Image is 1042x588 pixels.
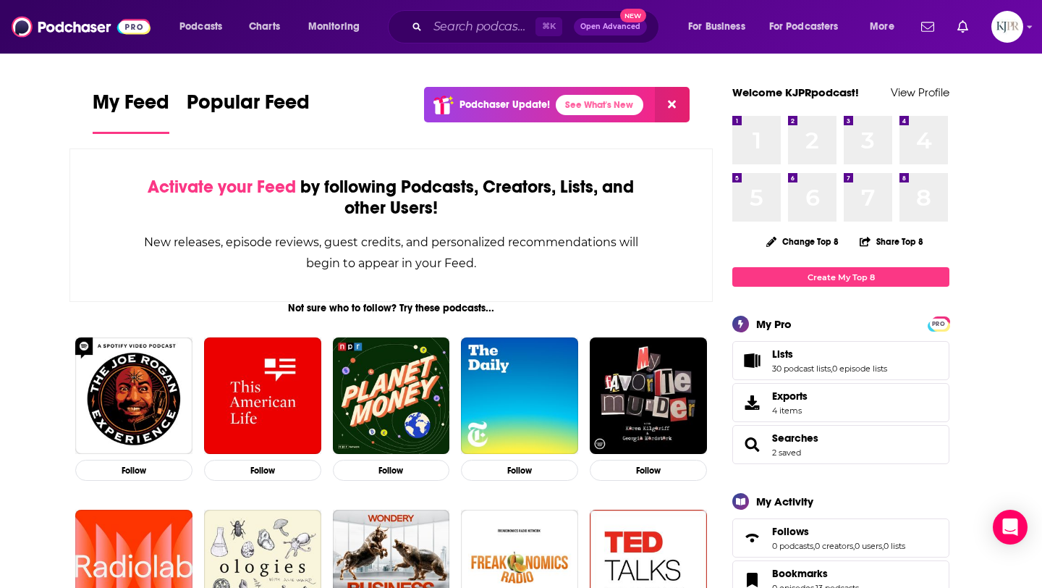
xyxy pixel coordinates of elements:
button: Follow [333,460,450,481]
span: Popular Feed [187,90,310,123]
span: My Feed [93,90,169,123]
a: Searches [772,432,818,445]
span: Follows [772,525,809,538]
span: Exports [772,390,808,403]
span: , [853,541,855,551]
a: 0 podcasts [772,541,813,551]
a: Welcome KJPRpodcast! [732,85,859,99]
button: open menu [860,15,912,38]
a: Show notifications dropdown [915,14,940,39]
p: Podchaser Update! [459,98,550,111]
a: Create My Top 8 [732,267,949,287]
a: Charts [240,15,289,38]
a: View Profile [891,85,949,99]
a: Lists [772,348,887,361]
a: 0 users [855,541,882,551]
img: This American Life [204,337,321,455]
span: Lists [732,341,949,380]
button: Show profile menu [991,11,1023,43]
button: Follow [461,460,578,481]
a: Searches [737,434,766,455]
span: Bookmarks [772,567,828,580]
button: open menu [678,15,763,38]
span: Follows [732,518,949,558]
button: Share Top 8 [859,227,924,256]
button: open menu [760,15,860,38]
a: Follows [737,528,766,548]
span: Exports [737,392,766,413]
span: 4 items [772,406,808,416]
button: Follow [590,460,707,481]
span: New [620,9,646,22]
span: Searches [732,425,949,464]
a: Lists [737,350,766,371]
span: Open Advanced [580,23,640,30]
a: 0 lists [884,541,905,551]
span: , [831,364,832,374]
span: For Business [688,17,745,37]
span: Charts [249,17,280,37]
span: Activate your Feed [148,176,296,198]
button: Open AdvancedNew [574,18,647,35]
button: Follow [204,460,321,481]
img: The Daily [461,337,578,455]
span: Podcasts [179,17,222,37]
img: User Profile [991,11,1023,43]
span: , [882,541,884,551]
a: My Feed [93,90,169,134]
button: open menu [298,15,378,38]
button: open menu [169,15,241,38]
button: Change Top 8 [758,232,847,251]
div: Open Intercom Messenger [993,510,1028,545]
span: , [813,541,815,551]
span: For Podcasters [769,17,839,37]
div: My Activity [756,495,813,508]
span: Monitoring [308,17,360,37]
a: Exports [732,383,949,422]
a: See What's New [556,95,643,115]
span: ⌘ K [535,17,562,36]
div: Not sure who to follow? Try these podcasts... [69,302,713,314]
a: 0 creators [815,541,853,551]
span: More [870,17,894,37]
span: Lists [772,348,793,361]
input: Search podcasts, credits, & more... [428,15,535,38]
a: Show notifications dropdown [952,14,974,39]
a: Popular Feed [187,90,310,134]
div: New releases, episode reviews, guest credits, and personalized recommendations will begin to appe... [143,232,640,274]
img: The Joe Rogan Experience [75,337,192,455]
div: Search podcasts, credits, & more... [402,10,673,43]
img: Podchaser - Follow, Share and Rate Podcasts [12,13,151,41]
img: My Favorite Murder with Karen Kilgariff and Georgia Hardstark [590,337,707,455]
a: Follows [772,525,905,538]
div: My Pro [756,317,792,331]
a: 0 episode lists [832,364,887,374]
span: Logged in as KJPRpodcast [991,11,1023,43]
a: 30 podcast lists [772,364,831,374]
img: Planet Money [333,337,450,455]
a: 2 saved [772,448,801,458]
a: PRO [930,318,947,329]
a: Bookmarks [772,567,859,580]
button: Follow [75,460,192,481]
div: by following Podcasts, Creators, Lists, and other Users! [143,177,640,219]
